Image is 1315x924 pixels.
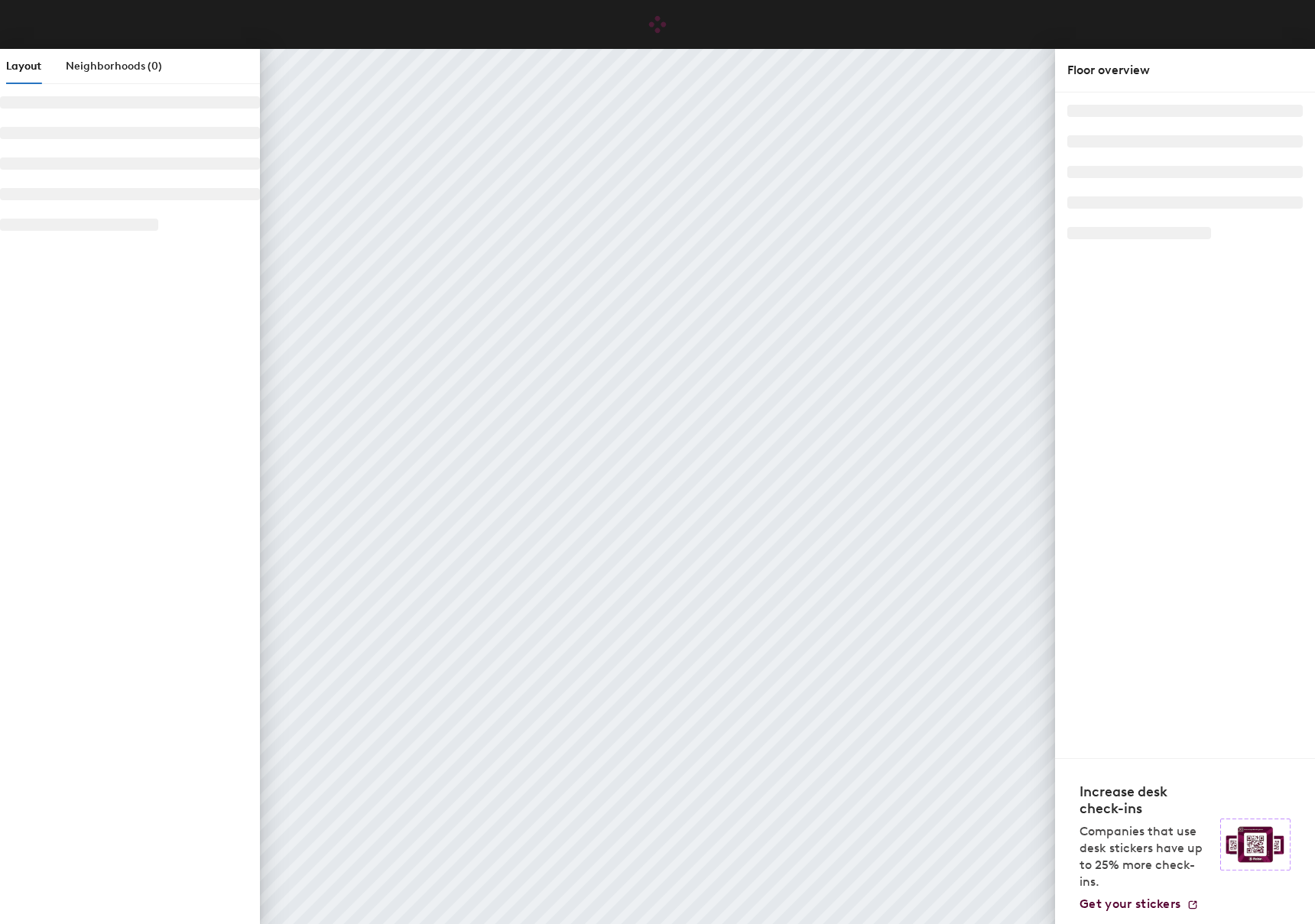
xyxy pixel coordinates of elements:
span: Layout [6,60,41,73]
p: Companies that use desk stickers have up to 25% more check-ins. [1080,823,1211,890]
div: Floor overview [1067,61,1303,79]
img: Sticker logo [1220,819,1291,871]
h4: Increase desk check-ins [1080,783,1211,817]
span: Get your stickers [1080,896,1180,911]
a: Get your stickers [1080,896,1199,912]
span: Neighborhoods (0) [66,60,162,73]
